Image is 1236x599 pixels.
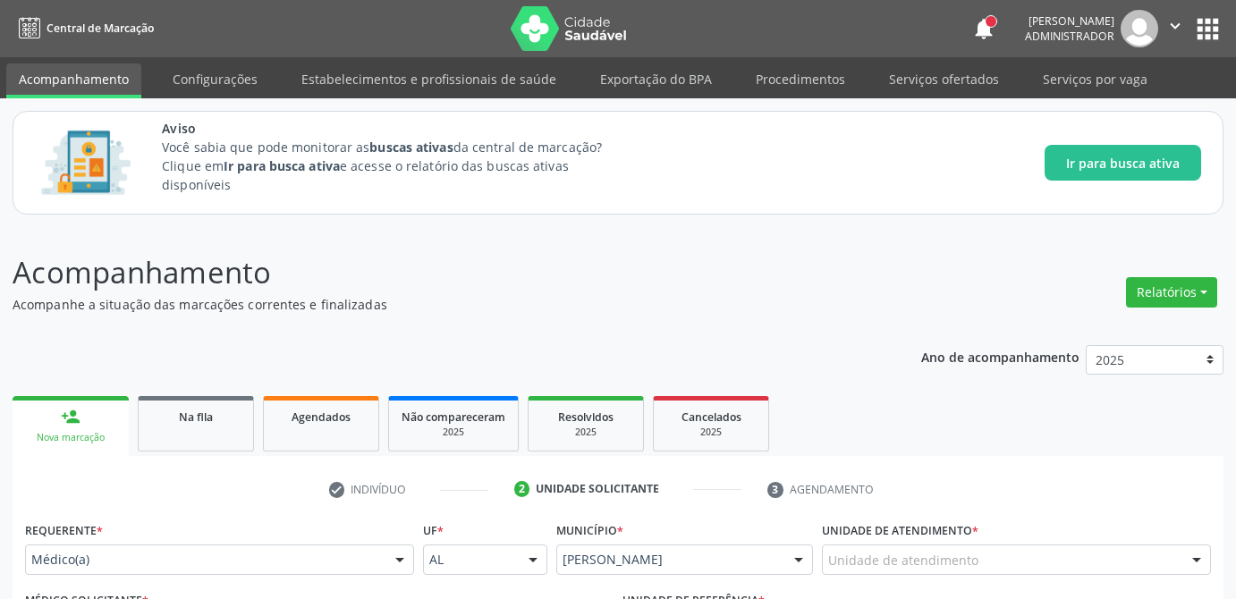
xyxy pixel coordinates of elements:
[13,295,860,314] p: Acompanhe a situação das marcações correntes e finalizadas
[681,409,741,425] span: Cancelados
[556,517,623,544] label: Município
[971,16,996,41] button: notifications
[429,551,510,569] span: AL
[162,138,635,194] p: Você sabia que pode monitorar as da central de marcação? Clique em e acesse o relatório das busca...
[160,63,270,95] a: Configurações
[558,409,614,425] span: Resolvidos
[541,426,631,439] div: 2025
[47,21,154,36] span: Central de Marcação
[6,63,141,98] a: Acompanhamento
[25,431,116,444] div: Nova marcação
[31,551,377,569] span: Médico(a)
[25,517,103,544] label: Requerente
[35,122,137,203] img: Imagem de CalloutCard
[289,63,569,95] a: Estabelecimentos e profissionais de saúde
[13,250,860,295] p: Acompanhamento
[536,481,659,497] div: Unidade solicitante
[666,426,756,439] div: 2025
[563,551,776,569] span: [PERSON_NAME]
[423,517,444,544] label: UF
[1025,13,1114,29] div: [PERSON_NAME]
[1045,145,1201,181] button: Ir para busca ativa
[369,139,453,156] strong: buscas ativas
[822,517,978,544] label: Unidade de atendimento
[179,409,213,425] span: Na fila
[876,63,1012,95] a: Serviços ofertados
[921,345,1079,367] p: Ano de acompanhamento
[292,409,351,425] span: Agendados
[402,409,505,425] span: Não compareceram
[402,426,505,439] div: 2025
[1165,16,1185,36] i: 
[61,407,80,426] div: person_add
[1126,277,1217,308] button: Relatórios
[514,481,530,497] div: 2
[828,551,978,569] span: Unidade de atendimento
[743,63,858,95] a: Procedimentos
[1030,63,1160,95] a: Serviços por vaga
[1121,10,1158,47] img: img
[1192,13,1223,45] button: apps
[1025,29,1114,44] span: Administrador
[1066,154,1180,173] span: Ir para busca ativa
[588,63,724,95] a: Exportação do BPA
[162,119,635,138] span: Aviso
[1158,10,1192,47] button: 
[13,13,154,43] a: Central de Marcação
[224,157,340,174] strong: Ir para busca ativa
